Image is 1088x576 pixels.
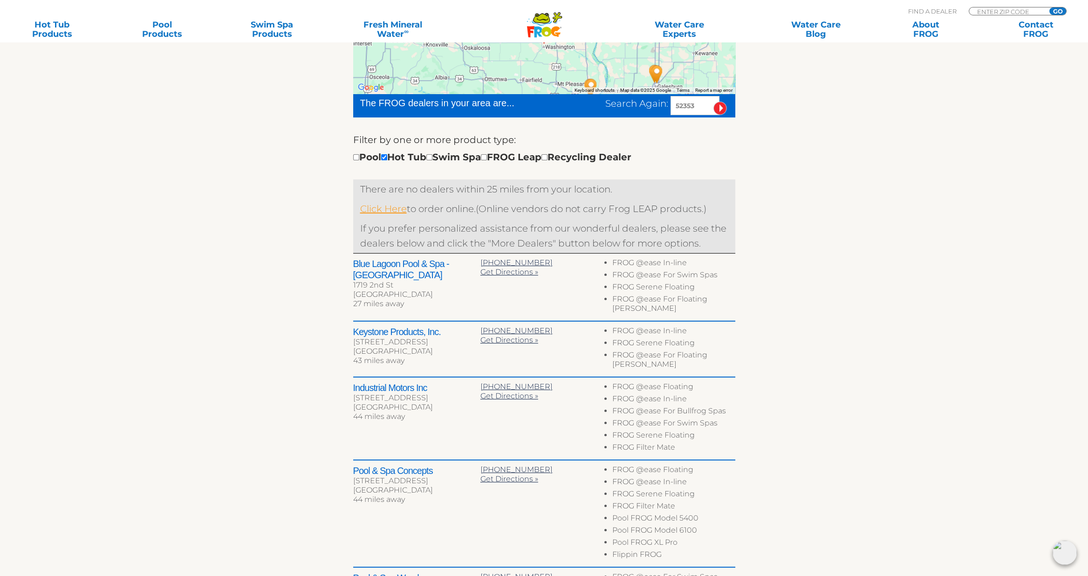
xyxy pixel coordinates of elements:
[612,526,735,538] li: Pool FROG Model 6100
[353,258,480,281] h2: Blue Lagoon Pool & Spa - [GEOGRAPHIC_DATA]
[353,495,405,504] span: 44 miles away
[612,431,735,443] li: FROG Serene Floating
[353,412,405,421] span: 44 miles away
[404,27,409,35] sup: ∞
[612,418,735,431] li: FROG @ease For Swim Spas
[480,382,553,391] a: [PHONE_NUMBER]
[612,465,735,477] li: FROG @ease Floating
[579,75,601,100] div: Keystone Products, Inc. - 43 miles away.
[480,336,538,344] a: Get Directions »
[353,465,480,476] h2: Pool & Spa Concepts
[1053,541,1077,565] img: openIcon
[353,290,480,299] div: [GEOGRAPHIC_DATA]
[356,82,386,94] img: Google
[605,98,668,109] span: Search Again:
[612,514,735,526] li: Pool FROG Model 5400
[360,182,728,197] p: There are no dealers within 25 miles from your location.
[612,443,735,455] li: FROG Filter Mate
[353,403,480,412] div: [GEOGRAPHIC_DATA]
[612,282,735,295] li: FROG Serene Floating
[353,337,480,347] div: [STREET_ADDRESS]
[480,258,553,267] a: [PHONE_NUMBER]
[353,347,480,356] div: [GEOGRAPHIC_DATA]
[581,75,602,100] div: Industrial Motors Inc - 44 miles away.
[229,20,315,39] a: Swim SpaProducts
[360,201,728,216] p: (Online vendors do not carry Frog LEAP products.)
[993,20,1079,39] a: ContactFROG
[612,406,735,418] li: FROG @ease For Bullfrog Spas
[480,474,538,483] a: Get Directions »
[353,299,404,308] span: 27 miles away
[612,258,735,270] li: FROG @ease In-line
[360,96,548,110] div: The FROG dealers in your area are...
[612,350,735,372] li: FROG @ease For Floating [PERSON_NAME]
[713,102,727,115] input: Submit
[612,338,735,350] li: FROG Serene Floating
[612,501,735,514] li: FROG Filter Mate
[677,88,690,93] a: Terms (opens in new tab)
[612,538,735,550] li: Pool FROG XL Pro
[353,382,480,393] h2: Industrial Motors Inc
[353,281,480,290] div: 1719 2nd St
[360,221,728,251] p: If you prefer personalized assistance from our wonderful dealers, please see the dealers below an...
[609,20,748,39] a: Water CareExperts
[480,326,553,335] a: [PHONE_NUMBER]
[360,203,476,214] span: to order online.
[353,486,480,495] div: [GEOGRAPHIC_DATA]
[976,7,1039,15] input: Zip Code Form
[356,82,386,94] a: Open this area in Google Maps (opens a new window)
[883,20,969,39] a: AboutFROG
[612,550,735,562] li: Flippin FROG
[119,20,205,39] a: PoolProducts
[644,61,665,86] div: Tri-States Water Pools & Spas - 72 miles away.
[353,150,631,165] div: Pool Hot Tub Swim Spa FROG Leap Recycling Dealer
[480,267,538,276] a: Get Directions »
[353,132,516,147] label: Filter by one or more product type:
[480,465,553,474] a: [PHONE_NUMBER]
[695,88,732,93] a: Report a map error
[612,394,735,406] li: FROG @ease In-line
[353,476,480,486] div: [STREET_ADDRESS]
[612,382,735,394] li: FROG @ease Floating
[620,88,671,93] span: Map data ©2025 Google
[612,295,735,316] li: FROG @ease For Floating [PERSON_NAME]
[353,326,480,337] h2: Keystone Products, Inc.
[773,20,859,39] a: Water CareBlog
[360,203,407,214] a: Click Here
[353,356,404,365] span: 43 miles away
[575,87,615,94] button: Keyboard shortcuts
[612,489,735,501] li: FROG Serene Floating
[908,7,957,15] p: Find A Dealer
[612,270,735,282] li: FROG @ease For Swim Spas
[9,20,95,39] a: Hot TubProducts
[480,391,538,400] a: Get Directions »
[1049,7,1066,15] input: GO
[353,393,480,403] div: [STREET_ADDRESS]
[612,477,735,489] li: FROG @ease In-line
[339,20,446,39] a: Fresh MineralWater∞
[612,326,735,338] li: FROG @ease In-line
[646,62,668,87] div: Munson's Pools & Spas - Galesburg - 73 miles away.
